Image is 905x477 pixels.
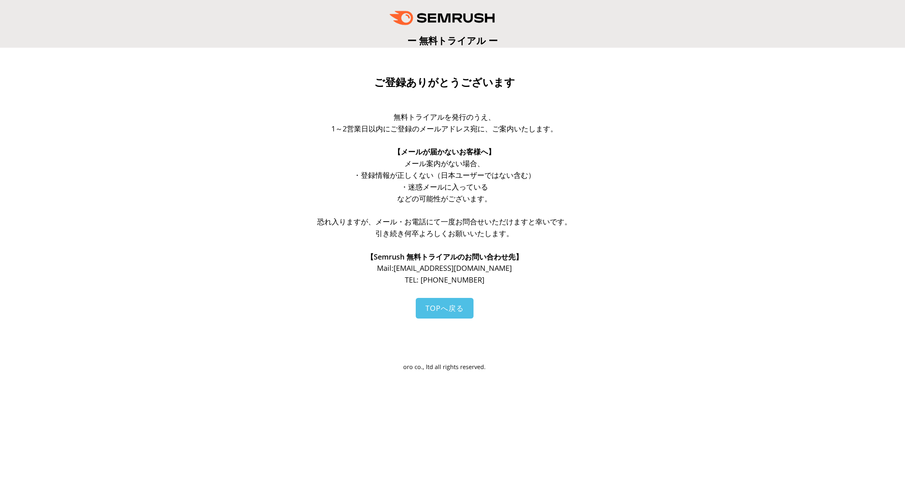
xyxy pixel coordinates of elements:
[407,34,498,47] span: ー 無料トライアル ー
[317,217,572,226] span: 恐れ入りますが、メール・お電話にて一度お問合せいただけますと幸いです。
[425,303,464,313] span: TOPへ戻る
[397,194,492,203] span: などの可能性がございます。
[405,275,484,285] span: TEL: [PHONE_NUMBER]
[354,170,535,180] span: ・登録情報が正しくない（日本ユーザーではない含む）
[403,363,486,371] span: oro co., ltd all rights reserved.
[366,252,523,262] span: 【Semrush 無料トライアルのお問い合わせ先】
[375,228,514,238] span: 引き続き何卒よろしくお願いいたします。
[416,298,474,319] a: TOPへ戻る
[331,124,558,133] span: 1～2営業日以内にご登録のメールアドレス宛に、ご案内いたします。
[394,147,495,156] span: 【メールが届かないお客様へ】
[394,112,495,122] span: 無料トライアルを発行のうえ、
[401,182,488,192] span: ・迷惑メールに入っている
[404,158,484,168] span: メール案内がない場合、
[374,76,515,89] span: ご登録ありがとうございます
[377,263,512,273] span: Mail: [EMAIL_ADDRESS][DOMAIN_NAME]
